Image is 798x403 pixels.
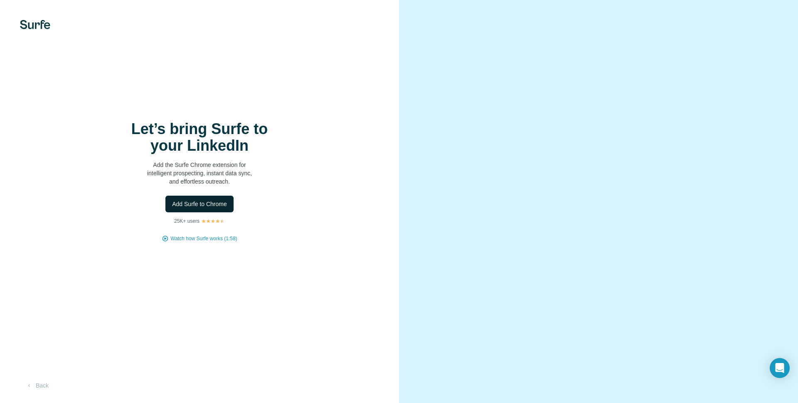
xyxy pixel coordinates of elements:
[20,378,54,393] button: Back
[172,200,227,208] span: Add Surfe to Chrome
[170,235,237,242] button: Watch how Surfe works (1:58)
[20,20,50,29] img: Surfe's logo
[165,196,234,212] button: Add Surfe to Chrome
[116,121,283,154] h1: Let’s bring Surfe to your LinkedIn
[770,358,790,378] div: Open Intercom Messenger
[201,219,225,224] img: Rating Stars
[116,161,283,186] p: Add the Surfe Chrome extension for intelligent prospecting, instant data sync, and effortless out...
[174,217,199,225] p: 25K+ users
